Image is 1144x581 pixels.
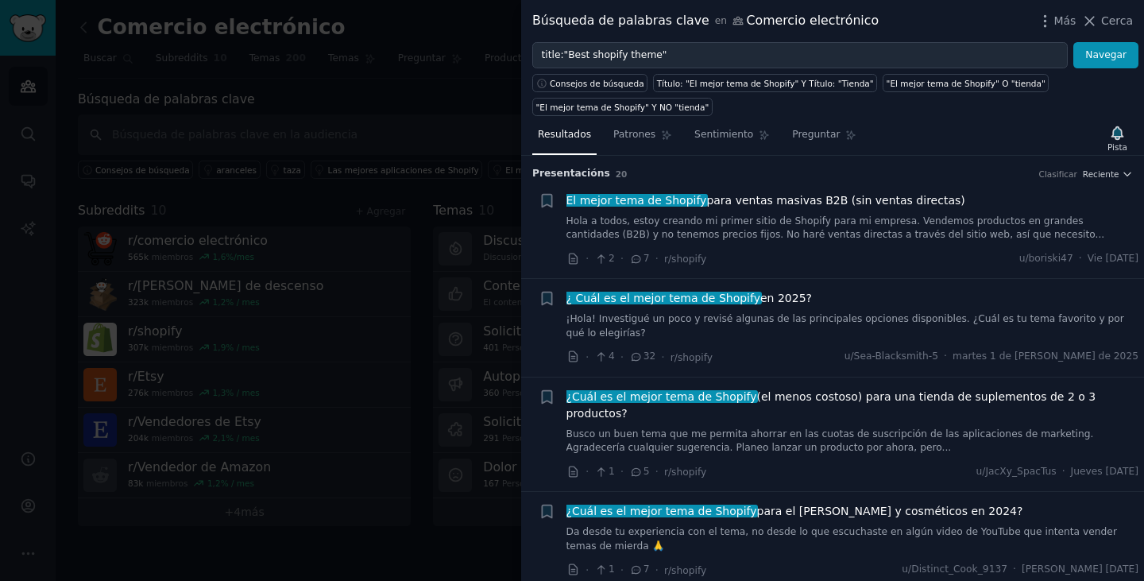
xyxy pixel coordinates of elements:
[657,79,874,88] font: Título: "El mejor tema de Shopify" Y Título: "Tienda"
[1053,14,1076,27] font: Más
[653,74,877,92] a: Título: "El mejor tema de Shopify" Y Título: "Tienda"
[1062,466,1065,477] font: ·
[566,525,1139,553] a: Da desde tu experiencia con el tema, no desde lo que escuchaste en algún video de YouTube que int...
[1019,253,1073,264] font: u/boriski47
[664,467,706,478] font: r/shopify
[609,253,615,264] font: 2
[689,122,775,155] a: Sentimiento
[566,313,1124,339] font: ¡Hola! Investigué un poco y revisé algunas de las principales opciones disponibles. ¿Cuál es tu t...
[1083,169,1119,179] font: Reciente
[1013,564,1016,575] font: ·
[1039,169,1077,179] font: Clasificar
[608,122,678,155] a: Patrones
[566,215,1139,242] a: Hola a todos, estoy creando mi primer sitio de Shopify para mi empresa. Vendemos productos en gra...
[616,169,628,179] font: 20
[664,565,706,576] font: r/shopify
[976,466,1057,477] font: u/JacXy_SpacTus
[786,122,862,155] a: Preguntar
[1081,13,1133,29] button: Cerca
[566,292,760,304] font: ¿ Cuál es el mejor tema de Shopify
[953,351,1138,362] font: martes 1 de [PERSON_NAME] de 2025
[586,564,589,576] font: ·
[944,351,947,362] font: ·
[586,351,589,363] font: ·
[643,351,656,362] font: 32
[609,351,615,362] font: 4
[536,103,709,112] font: "El mejor tema de Shopify" Y NO "tienda"
[694,129,753,140] font: Sentimiento
[757,505,1023,517] font: para el [PERSON_NAME] y cosméticos en 2024?
[566,389,1139,422] a: ¿Cuál es el mejor tema de Shopify(el menos costoso) para una tienda de suplementos de 2 o 3 produ...
[1107,142,1127,152] font: Pista
[883,74,1049,92] a: "El mejor tema de Shopify" O "tienda"
[566,194,707,207] font: El mejor tema de Shopify
[620,564,624,576] font: ·
[532,42,1068,69] input: Pruebe una palabra clave relacionada con su negocio
[1037,13,1076,29] button: Más
[760,292,812,304] font: en 2025?
[566,526,1117,552] font: Da desde tu experiencia con el tema, no desde lo que escuchaste en algún video de YouTube que int...
[661,351,664,363] font: ·
[620,465,624,478] font: ·
[655,564,659,576] font: ·
[655,252,659,265] font: ·
[566,215,1105,241] font: Hola a todos, estoy creando mi primer sitio de Shopify para mi empresa. Vendemos productos en gra...
[1073,42,1138,69] button: Navegar
[902,564,1007,575] font: u/Distinct_Cook_9137
[643,253,650,264] font: 7
[532,168,604,179] font: Presentación
[609,564,615,575] font: 1
[655,465,659,478] font: ·
[706,194,964,207] font: para ventas masivas B2B (sin ventas directas)
[538,129,591,140] font: Resultados
[566,390,757,403] font: ¿Cuál es el mejor tema de Shopify
[643,564,650,575] font: 7
[566,290,812,307] a: ¿ Cuál es el mejor tema de Shopifyen 2025?
[532,122,597,155] a: Resultados
[643,466,650,477] font: 5
[671,352,713,363] font: r/shopify
[1102,122,1133,155] button: Pista
[1085,49,1127,60] font: Navegar
[586,252,589,265] font: ·
[604,168,609,179] font: s
[532,98,713,116] a: "El mejor tema de Shopify" Y NO "tienda"
[1022,564,1138,575] font: [PERSON_NAME] [DATE]
[566,505,757,517] font: ¿Cuál es el mejor tema de Shopify
[566,312,1139,340] a: ¡Hola! Investigué un poco y revisé algunas de las principales opciones disponibles. ¿Cuál es tu t...
[609,466,615,477] font: 1
[566,192,965,209] a: El mejor tema de Shopifypara ventas masivas B2B (sin ventas directas)
[1088,253,1138,264] font: Vie [DATE]
[1083,168,1133,180] button: Reciente
[550,79,644,88] font: Consejos de búsqueda
[566,428,1139,455] a: Busco un buen tema que me permita ahorrar en las cuotas de suscripción de las aplicaciones de mar...
[715,15,727,26] font: en
[792,129,840,140] font: Preguntar
[1071,466,1138,477] font: Jueves [DATE]
[1079,253,1082,264] font: ·
[532,74,647,92] button: Consejos de búsqueda
[844,351,938,362] font: u/Sea-Blacksmith-5
[747,13,879,28] font: Comercio electrónico
[613,129,655,140] font: Patrones
[620,252,624,265] font: ·
[586,465,589,478] font: ·
[566,428,1094,454] font: Busco un buen tema que me permita ahorrar en las cuotas de suscripción de las aplicaciones de mar...
[566,503,1023,520] a: ¿Cuál es el mejor tema de Shopifypara el [PERSON_NAME] y cosméticos en 2024?
[620,351,624,363] font: ·
[887,79,1045,88] font: "El mejor tema de Shopify" O "tienda"
[1101,14,1133,27] font: Cerca
[566,390,1096,420] font: (el menos costoso) para una tienda de suplementos de 2 o 3 productos?
[532,13,709,28] font: Búsqueda de palabras clave
[664,254,706,265] font: r/shopify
